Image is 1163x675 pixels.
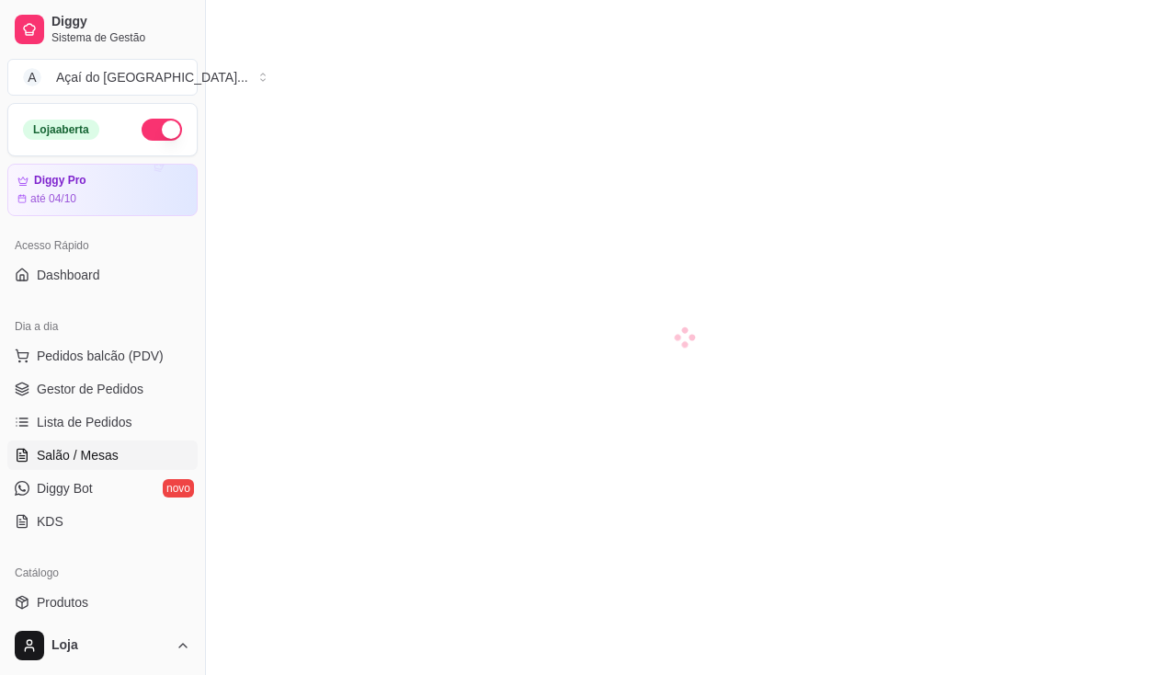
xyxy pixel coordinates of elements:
a: Diggy Botnovo [7,474,198,503]
a: KDS [7,507,198,536]
span: A [23,68,41,86]
a: Gestor de Pedidos [7,374,198,404]
button: Loja [7,624,198,668]
span: Pedidos balcão (PDV) [37,347,164,365]
div: Loja aberta [23,120,99,140]
span: Produtos [37,593,88,612]
a: Dashboard [7,260,198,290]
button: Select a team [7,59,198,96]
a: Lista de Pedidos [7,407,198,437]
div: Açaí do [GEOGRAPHIC_DATA] ... [56,68,248,86]
a: Produtos [7,588,198,617]
button: Alterar Status [142,119,182,141]
span: Salão / Mesas [37,446,119,464]
div: Catálogo [7,558,198,588]
span: Sistema de Gestão [51,30,190,45]
span: Gestor de Pedidos [37,380,143,398]
div: Acesso Rápido [7,231,198,260]
span: Lista de Pedidos [37,413,132,431]
span: Dashboard [37,266,100,284]
a: DiggySistema de Gestão [7,7,198,51]
article: até 04/10 [30,191,76,206]
button: Pedidos balcão (PDV) [7,341,198,371]
span: Diggy [51,14,190,30]
span: KDS [37,512,63,531]
article: Diggy Pro [34,174,86,188]
a: Diggy Proaté 04/10 [7,164,198,216]
a: Salão / Mesas [7,440,198,470]
div: Dia a dia [7,312,198,341]
span: Diggy Bot [37,479,93,498]
span: Loja [51,637,168,654]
